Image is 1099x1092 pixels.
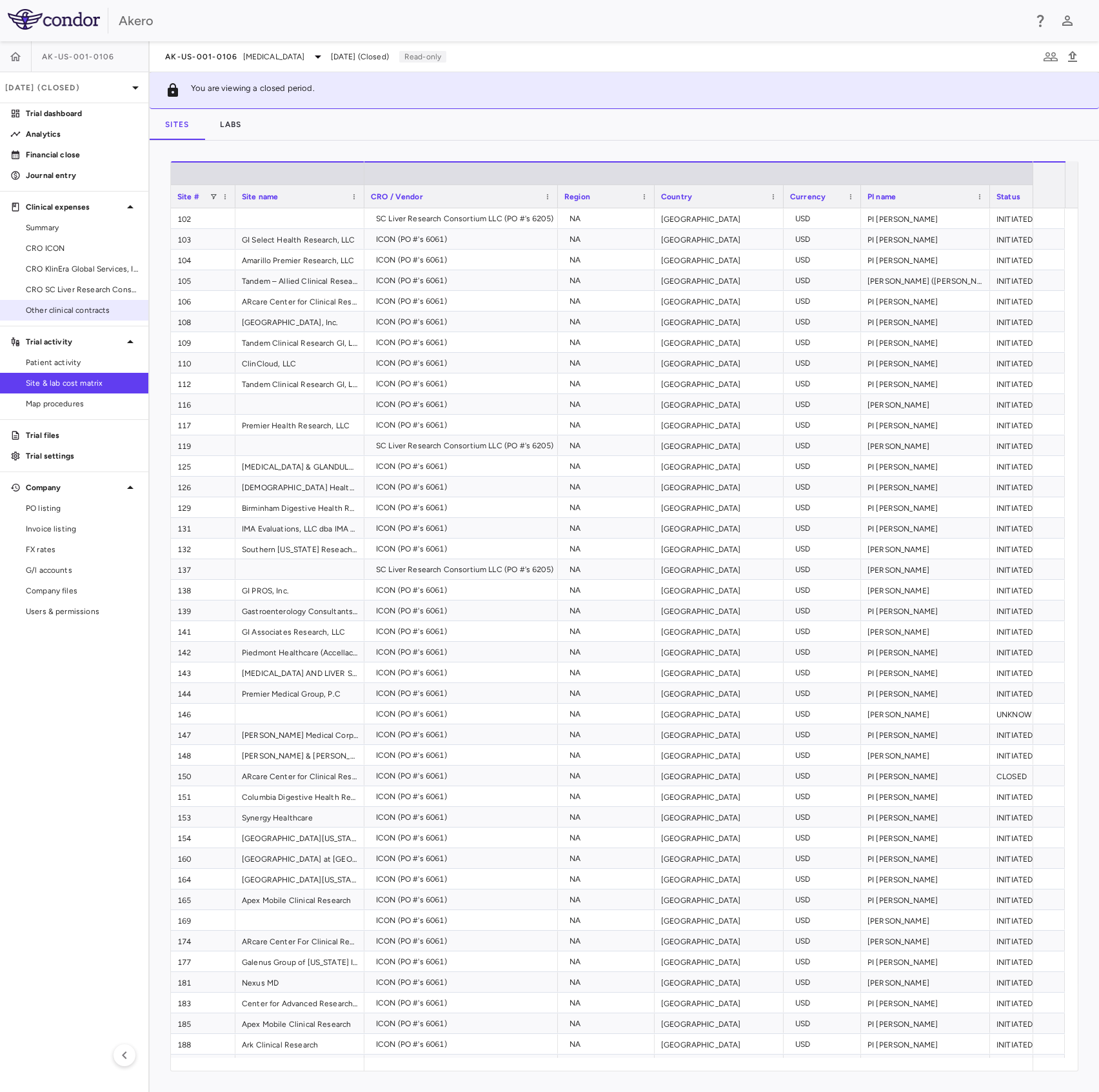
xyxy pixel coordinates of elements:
div: Gastroenterology Consultants of [GEOGRAPHIC_DATA][US_STATE] [235,601,364,620]
span: PO listing [26,502,138,514]
div: PI [PERSON_NAME] [861,497,990,517]
div: [GEOGRAPHIC_DATA] [655,828,784,848]
span: [MEDICAL_DATA] [243,51,305,63]
div: [GEOGRAPHIC_DATA] [655,1034,784,1054]
div: PI [PERSON_NAME] [861,477,990,497]
div: ICON (PO #'s 6061) [376,353,551,373]
div: [GEOGRAPHIC_DATA] [655,312,784,332]
div: [PERSON_NAME] [861,394,990,414]
div: Apex Mobile Clinical Research [235,889,364,909]
div: Nexus MD [235,972,364,992]
div: NA [569,229,648,250]
div: PI [PERSON_NAME] [861,415,990,435]
div: NA [569,456,648,477]
div: NA [569,415,648,435]
div: [GEOGRAPHIC_DATA] [655,353,784,373]
div: PI [PERSON_NAME] [861,250,990,270]
div: PI [PERSON_NAME] [861,993,990,1013]
div: ICON (PO #'s 6061) [376,497,551,518]
p: Company [26,482,123,493]
div: PI [PERSON_NAME] [861,807,990,827]
span: Country [661,192,692,201]
button: Sites [150,109,204,140]
div: Piedmont Healthcare (Accellacare Limited) [235,642,364,662]
p: You are viewing a closed period. [191,83,315,98]
div: [DEMOGRAPHIC_DATA] Health System Clinical Research Institute [235,477,364,497]
div: PI [PERSON_NAME] [861,828,990,848]
span: Site name [242,192,278,201]
div: 109 [171,332,235,352]
div: [GEOGRAPHIC_DATA] [655,642,784,662]
div: NA [569,270,648,291]
div: 125 [171,456,235,476]
div: INITIATED [990,889,1087,909]
div: 110 [171,353,235,373]
div: INITIATED [990,786,1087,806]
div: INITIATED [990,807,1087,827]
div: PI [PERSON_NAME] [861,601,990,620]
div: USD [795,415,855,435]
div: [GEOGRAPHIC_DATA] [655,229,784,249]
div: USD [795,539,855,559]
div: INITIATED [990,1055,1087,1075]
div: [PERSON_NAME] [861,621,990,641]
div: NA [569,497,648,518]
div: PI [PERSON_NAME] [861,724,990,744]
div: NA [569,353,648,373]
div: PI [PERSON_NAME] [861,869,990,889]
div: 143 [171,662,235,682]
div: [GEOGRAPHIC_DATA] [655,456,784,476]
p: Journal entry [26,170,138,181]
div: NA [569,373,648,394]
div: 154 [171,828,235,848]
div: 112 [171,373,235,393]
div: 116 [171,394,235,414]
div: 148 [171,745,235,765]
div: NA [569,477,648,497]
div: INITIATED [990,250,1087,270]
div: 132 [171,539,235,559]
div: [GEOGRAPHIC_DATA] [655,250,784,270]
div: INITIATED [990,869,1087,889]
div: GI Select Health Research, LLC [235,229,364,249]
div: ICON (PO #'s 6061) [376,332,551,353]
div: PI [PERSON_NAME] [861,518,990,538]
span: AK-US-001-0106 [42,52,115,62]
div: ICON (PO #'s 6061) [376,518,551,539]
div: USD [795,312,855,332]
div: NA [569,332,648,353]
div: SC Liver Research Consortium LLC (PO #'s 6205) [376,435,553,456]
div: INITIATED [990,229,1087,249]
div: INITIATED [990,208,1087,228]
div: INITIATED [990,518,1087,538]
div: [PERSON_NAME] [861,435,990,455]
span: [DATE] (Closed) [331,51,389,63]
div: [GEOGRAPHIC_DATA] [655,415,784,435]
div: PI [PERSON_NAME] [861,889,990,909]
div: ARcare Center For Clinical Research LLC [235,931,364,951]
div: 183 [171,993,235,1013]
div: 139 [171,601,235,620]
div: ICON (PO #'s 6061) [376,229,551,250]
div: ICON (PO #'s 6061) [376,312,551,332]
div: 117 [171,415,235,435]
span: PI name [867,192,896,201]
div: 164 [171,869,235,889]
div: USD [795,353,855,373]
div: [GEOGRAPHIC_DATA] [655,559,784,579]
div: Center for Advanced Research & Education, LLC [235,993,364,1013]
span: Invoice listing [26,523,138,535]
div: Tandem Clinical Research GI, LLC [235,332,364,352]
div: 150 [171,766,235,786]
p: Financial close [26,149,138,161]
div: [GEOGRAPHIC_DATA] [655,291,784,311]
div: [GEOGRAPHIC_DATA] [655,766,784,786]
div: USD [795,559,855,580]
div: INITIATED [990,910,1087,930]
div: [PERSON_NAME] [861,1055,990,1075]
div: INITIATED [990,931,1087,951]
div: UNKNOWN [990,704,1087,724]
div: [GEOGRAPHIC_DATA] [655,1055,784,1075]
div: 146 [171,704,235,724]
div: USD [795,497,855,518]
